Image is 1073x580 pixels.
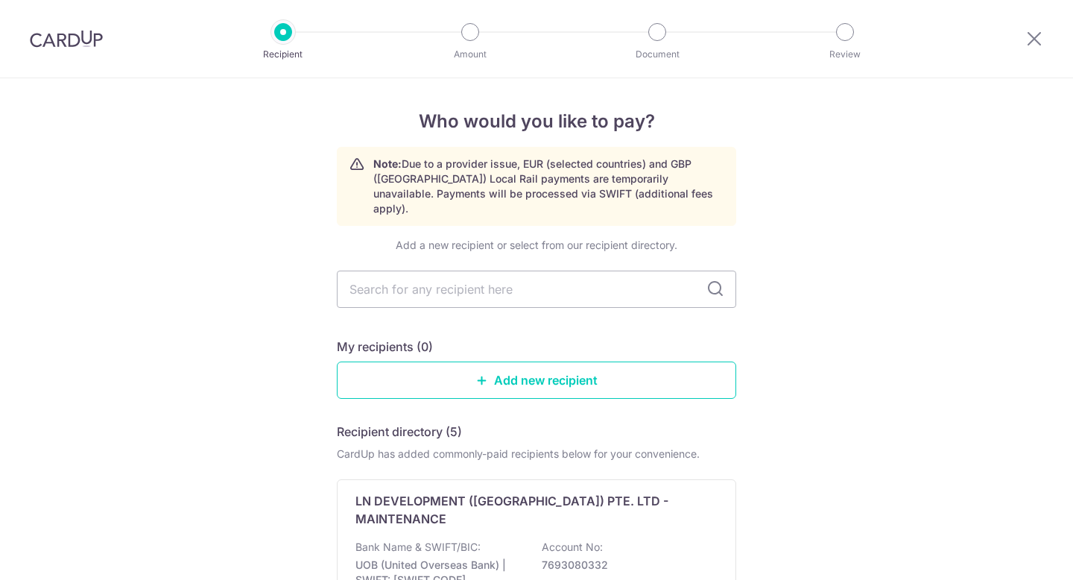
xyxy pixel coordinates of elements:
[30,30,103,48] img: CardUp
[337,423,462,441] h5: Recipient directory (5)
[373,157,724,216] p: Due to a provider issue, EUR (selected countries) and GBP ([GEOGRAPHIC_DATA]) Local Rail payments...
[337,108,736,135] h4: Who would you like to pay?
[542,540,603,555] p: Account No:
[337,238,736,253] div: Add a new recipient or select from our recipient directory.
[355,492,700,528] p: LN DEVELOPMENT ([GEOGRAPHIC_DATA]) PTE. LTD - MAINTENANCE
[337,271,736,308] input: Search for any recipient here
[602,47,712,62] p: Document
[415,47,525,62] p: Amount
[542,558,709,573] p: 7693080332
[337,447,736,461] div: CardUp has added commonly-paid recipients below for your convenience.
[337,362,736,399] a: Add new recipient
[373,157,402,170] strong: Note:
[228,47,338,62] p: Recipient
[790,47,900,62] p: Review
[337,338,433,356] h5: My recipients (0)
[355,540,481,555] p: Bank Name & SWIFT/BIC:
